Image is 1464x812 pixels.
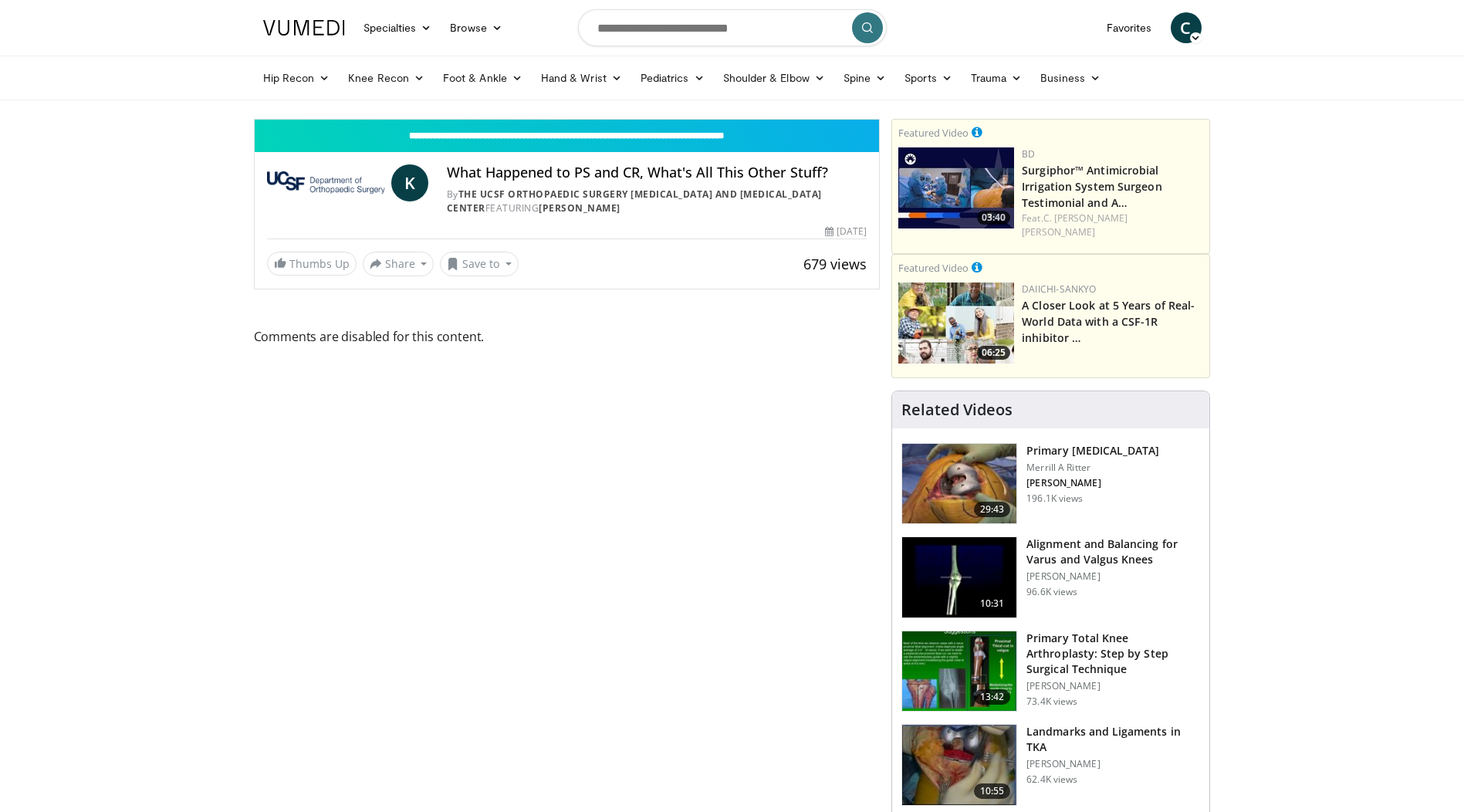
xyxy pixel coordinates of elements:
[1022,211,1128,239] a: C. [PERSON_NAME] [PERSON_NAME]
[962,63,1032,93] a: Trauma
[1026,724,1200,755] h3: Landmarks and Ligaments in TKA
[825,225,867,239] div: [DATE]
[901,536,1200,618] a: 10:31 Alignment and Balancing for Varus and Valgus Knees [PERSON_NAME] 96.6K views
[1026,680,1200,692] p: [PERSON_NAME]
[447,164,867,181] h4: What Happened to PS and CR, What's All This Other Stuff?
[354,12,441,43] a: Specialties
[1022,298,1195,345] a: A Closer Look at 5 Years of Real-World Data with a CSF-1R inhibitor …
[803,255,867,273] span: 679 views
[267,164,385,201] img: The UCSF Orthopaedic Surgery Arthritis and Joint Replacement Center
[898,147,1014,228] a: 03:40
[363,252,434,276] button: Share
[1022,211,1203,239] div: Feat.
[1026,536,1200,567] h3: Alignment and Balancing for Varus and Valgus Knees
[974,502,1011,517] span: 29:43
[254,326,881,347] span: Comments are disabled for this content.
[977,346,1010,360] span: 06:25
[578,9,887,46] input: Search topics, interventions
[974,596,1011,611] span: 10:31
[1026,443,1159,458] h3: Primary [MEDICAL_DATA]
[539,201,620,215] a: [PERSON_NAME]
[902,725,1016,805] img: 88434a0e-b753-4bdd-ac08-0695542386d5.150x105_q85_crop-smart_upscale.jpg
[1022,163,1162,210] a: Surgiphor™ Antimicrobial Irrigation System Surgeon Testimonial and A…
[1022,147,1035,161] a: BD
[267,252,357,276] a: Thumbs Up
[714,63,834,93] a: Shoulder & Elbow
[902,444,1016,524] img: 297061_3.png.150x105_q85_crop-smart_upscale.jpg
[631,63,714,93] a: Pediatrics
[834,63,895,93] a: Spine
[447,188,867,215] div: By FEATURING
[977,211,1010,225] span: 03:40
[254,63,340,93] a: Hip Recon
[1026,695,1077,708] p: 73.4K views
[1026,570,1200,583] p: [PERSON_NAME]
[1026,631,1200,677] h3: Primary Total Knee Arthroplasty: Step by Step Surgical Technique
[895,63,962,93] a: Sports
[902,631,1016,712] img: oa8B-rsjN5HfbTbX5hMDoxOjB1O5lLKx_1.150x105_q85_crop-smart_upscale.jpg
[1022,283,1096,296] a: Daiichi-Sankyo
[1171,12,1202,43] a: C
[263,20,345,36] img: VuMedi Logo
[532,63,631,93] a: Hand & Wrist
[1026,773,1077,786] p: 62.4K views
[898,126,969,140] small: Featured Video
[1026,492,1083,505] p: 196.1K views
[1026,462,1159,474] p: Merrill A Ritter
[440,252,519,276] button: Save to
[441,12,512,43] a: Browse
[1026,758,1200,770] p: [PERSON_NAME]
[339,63,434,93] a: Knee Recon
[901,443,1200,525] a: 29:43 Primary [MEDICAL_DATA] Merrill A Ritter [PERSON_NAME] 196.1K views
[902,537,1016,617] img: 38523_0000_3.png.150x105_q85_crop-smart_upscale.jpg
[898,283,1014,364] a: 06:25
[901,401,1013,419] h4: Related Videos
[434,63,532,93] a: Foot & Ankle
[901,724,1200,806] a: 10:55 Landmarks and Ligaments in TKA [PERSON_NAME] 62.4K views
[447,188,822,215] a: The UCSF Orthopaedic Surgery [MEDICAL_DATA] and [MEDICAL_DATA] Center
[898,283,1014,364] img: 93c22cae-14d1-47f0-9e4a-a244e824b022.png.150x105_q85_crop-smart_upscale.jpg
[1031,63,1110,93] a: Business
[974,783,1011,799] span: 10:55
[391,164,428,201] a: K
[898,147,1014,228] img: 70422da6-974a-44ac-bf9d-78c82a89d891.150x105_q85_crop-smart_upscale.jpg
[1026,586,1077,598] p: 96.6K views
[974,689,1011,705] span: 13:42
[1097,12,1161,43] a: Favorites
[1026,477,1159,489] p: [PERSON_NAME]
[898,261,969,275] small: Featured Video
[901,631,1200,712] a: 13:42 Primary Total Knee Arthroplasty: Step by Step Surgical Technique [PERSON_NAME] 73.4K views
